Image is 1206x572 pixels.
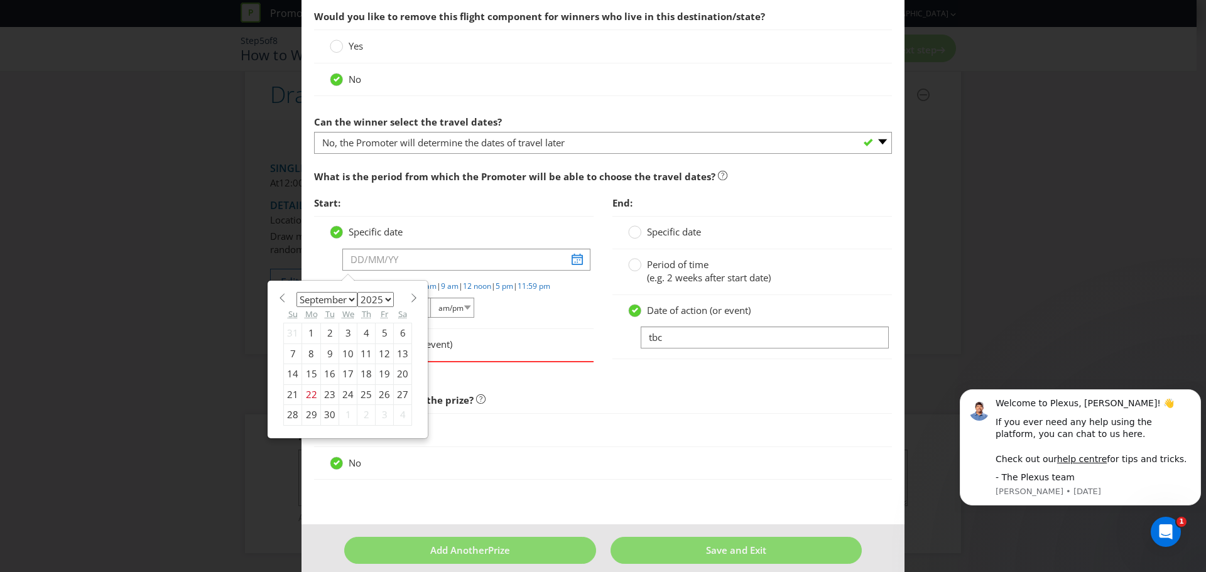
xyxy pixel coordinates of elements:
div: 27 [394,384,412,404]
span: Would you like to remove this flight component for winners who live in this destination/state? [314,10,765,23]
span: Add Another [430,544,488,556]
span: Start: [314,197,340,209]
div: 6 [394,323,412,343]
span: What is the period from which the Promoter will be able to choose the travel dates? [314,170,715,183]
span: No [349,73,361,85]
div: 2 [357,405,376,425]
div: 24 [339,384,357,404]
div: 31 [284,323,302,343]
div: 23 [321,384,339,404]
div: 4 [394,405,412,425]
button: Save and Exit [611,537,862,564]
abbr: Monday [305,308,318,320]
abbr: Friday [381,308,388,320]
abbr: Thursday [362,308,371,320]
div: 11 [357,343,376,364]
a: 9 am [441,281,459,291]
span: No [349,456,361,469]
div: 1 [339,405,357,425]
div: 8 [302,343,321,364]
abbr: Saturday [398,308,407,320]
div: 30 [321,405,339,425]
div: 13 [394,343,412,364]
iframe: Intercom notifications message [955,378,1206,513]
div: 28 [284,405,302,425]
span: | [513,281,518,291]
span: (e.g. 2 weeks after start date) [647,271,771,284]
div: 2 [321,323,339,343]
span: | [437,281,441,291]
div: 29 [302,405,321,425]
span: Prize [488,544,510,556]
div: 9 [321,343,339,364]
span: Date of action (or event) [647,304,751,316]
span: Yes [349,40,363,52]
span: Start must be specified [314,362,594,380]
span: 1 [1176,517,1187,527]
input: DD/MM/YY [342,249,590,271]
div: 14 [284,364,302,384]
div: 18 [357,364,376,384]
div: 26 [376,384,394,404]
div: 7 [284,343,302,364]
div: 21 [284,384,302,404]
div: 15 [302,364,321,384]
div: 3 [339,323,357,343]
div: 12 [376,343,394,364]
span: End: [612,197,633,209]
a: 11:59 pm [518,281,550,291]
div: 3 [376,405,394,425]
a: 12 noon [463,281,491,291]
div: 19 [376,364,394,384]
div: 22 [302,384,321,404]
span: | [459,281,463,291]
div: 25 [357,384,376,404]
span: | [491,281,496,291]
div: 20 [394,364,412,384]
a: 5 pm [496,281,513,291]
iframe: Intercom live chat [1151,517,1181,547]
div: 10 [339,343,357,364]
div: 16 [321,364,339,384]
span: Can the winner select the travel dates? [314,116,502,128]
span: Period of time [647,258,709,271]
span: Specific date [349,225,403,238]
div: 5 [376,323,394,343]
span: Save and Exit [706,544,766,556]
div: 17 [339,364,357,384]
abbr: Sunday [288,308,298,320]
button: Add AnotherPrize [344,537,596,564]
div: 4 [357,323,376,343]
abbr: Wednesday [342,308,354,320]
div: 1 [302,323,321,343]
span: Specific date [647,225,701,238]
abbr: Tuesday [325,308,335,320]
